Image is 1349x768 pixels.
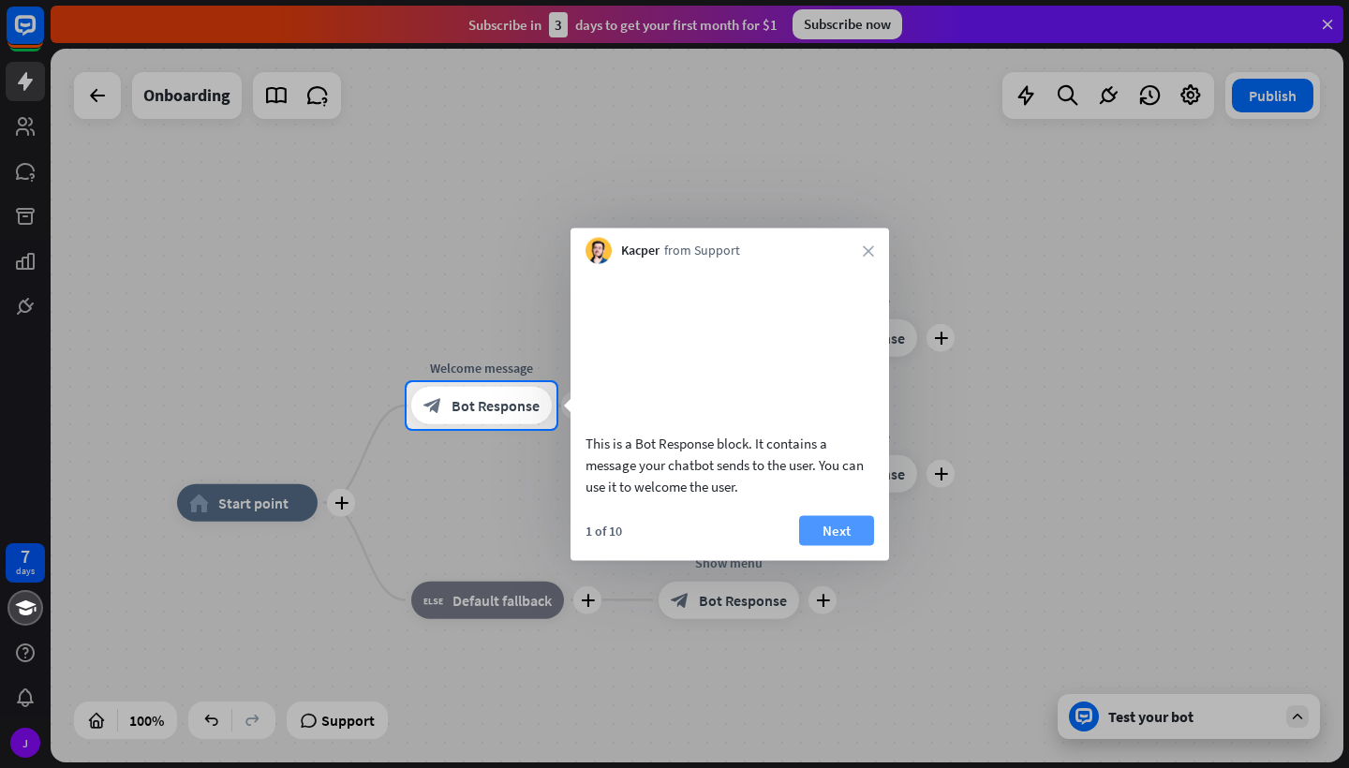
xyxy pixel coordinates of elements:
[15,7,71,64] button: Open LiveChat chat widget
[586,432,874,496] div: This is a Bot Response block. It contains a message your chatbot sends to the user. You can use i...
[863,245,874,257] i: close
[423,396,442,415] i: block_bot_response
[621,242,660,260] span: Kacper
[664,242,740,260] span: from Support
[452,396,540,415] span: Bot Response
[586,522,622,539] div: 1 of 10
[799,515,874,545] button: Next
